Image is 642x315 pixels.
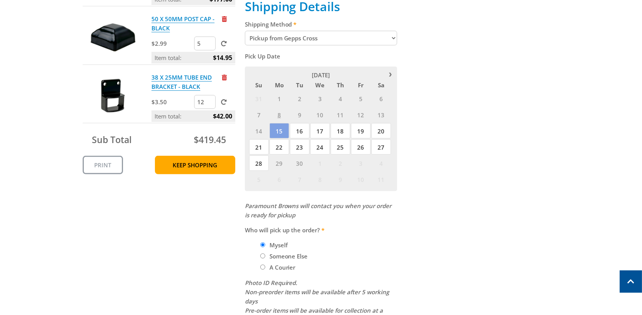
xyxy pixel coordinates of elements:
span: 23 [290,139,309,155]
span: 7 [290,172,309,187]
span: 3 [310,91,330,106]
span: 5 [249,172,269,187]
span: 25 [331,139,350,155]
select: Please select a shipping method. [245,31,398,45]
a: 50 X 50MM POST CAP - BLACK [151,15,215,32]
label: Myself [267,238,290,252]
span: 12 [351,107,371,122]
span: Sub Total [92,133,131,146]
input: Please select who will pick up the order. [260,253,265,258]
span: $419.45 [194,133,226,146]
input: Please select who will pick up the order. [260,242,265,247]
span: 14 [249,123,269,138]
span: 2 [290,91,309,106]
span: 5 [351,91,371,106]
span: 26 [351,139,371,155]
span: 4 [371,155,391,171]
p: $2.99 [151,39,193,48]
a: 38 X 25MM TUBE END BRACKET - BLACK [151,73,212,91]
a: Print [83,156,123,174]
span: 1 [269,91,289,106]
span: 9 [331,172,350,187]
span: Fr [351,80,371,90]
span: 6 [269,172,289,187]
p: Item total: [151,110,235,122]
span: 4 [331,91,350,106]
span: 29 [269,155,289,171]
span: 11 [371,172,391,187]
span: 27 [371,139,391,155]
a: Keep Shopping [155,156,235,174]
span: 11 [331,107,350,122]
span: $14.95 [213,52,232,63]
span: 30 [290,155,309,171]
span: Tu [290,80,309,90]
span: Sa [371,80,391,90]
span: Th [331,80,350,90]
p: $3.50 [151,97,193,107]
p: Item total: [151,52,235,63]
span: 6 [371,91,391,106]
label: Someone Else [267,250,311,263]
span: 3 [351,155,371,171]
em: Paramount Browns will contact you when your order is ready for pickup [245,202,392,219]
span: We [310,80,330,90]
a: Remove from cart [222,15,227,23]
label: Who will pick up the order? [245,225,398,235]
span: 16 [290,123,309,138]
span: 24 [310,139,330,155]
span: 17 [310,123,330,138]
span: Su [249,80,269,90]
span: 10 [310,107,330,122]
span: 13 [371,107,391,122]
span: 15 [269,123,289,138]
span: 8 [269,107,289,122]
span: 31 [249,91,269,106]
span: 20 [371,123,391,138]
span: 8 [310,172,330,187]
span: 1 [310,155,330,171]
span: [DATE] [312,71,330,79]
span: 21 [249,139,269,155]
label: A Courier [267,261,298,274]
label: Shipping Method [245,20,398,29]
a: Remove from cart [222,73,227,81]
span: Mo [269,80,289,90]
img: 38 X 25MM TUBE END BRACKET - BLACK [90,73,136,119]
span: 9 [290,107,309,122]
label: Pick Up Date [245,52,398,61]
img: 50 X 50MM POST CAP - BLACK [90,14,136,60]
span: 2 [331,155,350,171]
span: 19 [351,123,371,138]
span: $42.00 [213,110,232,122]
span: 28 [249,155,269,171]
input: Please select who will pick up the order. [260,265,265,270]
span: 18 [331,123,350,138]
span: 10 [351,172,371,187]
span: 22 [269,139,289,155]
span: 7 [249,107,269,122]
